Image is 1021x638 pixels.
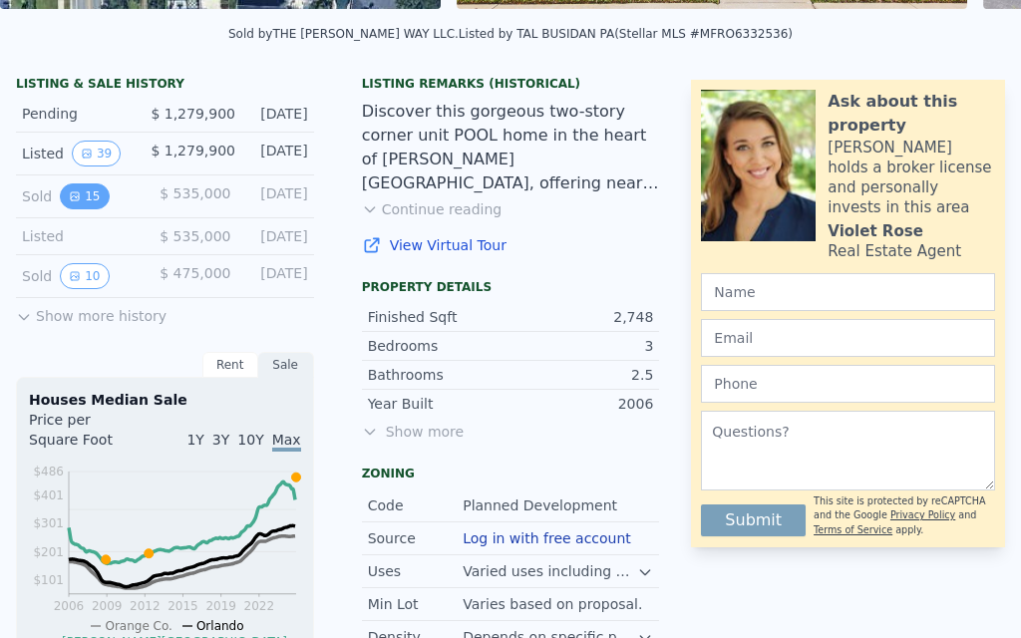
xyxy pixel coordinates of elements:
[29,410,165,462] div: Price per Square Foot
[130,599,161,613] tspan: 2012
[510,336,653,356] div: 3
[33,573,64,587] tspan: $101
[60,183,109,209] button: View historical data
[151,106,235,122] span: $ 1,279,900
[92,599,123,613] tspan: 2009
[510,394,653,414] div: 2006
[33,465,64,478] tspan: $486
[368,365,510,385] div: Bathrooms
[701,319,995,357] input: Email
[33,488,64,502] tspan: $401
[828,221,922,241] div: Violet Rose
[33,516,64,530] tspan: $301
[168,599,198,613] tspan: 2015
[362,100,660,195] div: Discover this gorgeous two-story corner unit POOL home in the heart of [PERSON_NAME][GEOGRAPHIC_D...
[362,466,660,481] div: Zoning
[22,141,135,166] div: Listed
[16,298,167,326] button: Show more history
[247,263,308,289] div: [DATE]
[362,235,660,255] a: View Virtual Tour
[237,432,263,448] span: 10Y
[463,561,637,581] div: Varied uses including residential, commercial, or mixed-use.
[362,76,660,92] div: Listing Remarks (Historical)
[196,619,244,633] span: Orlando
[160,228,230,244] span: $ 535,000
[54,599,85,613] tspan: 2006
[33,545,64,559] tspan: $201
[60,263,109,289] button: View historical data
[362,422,660,442] span: Show more
[251,104,308,124] div: [DATE]
[510,365,653,385] div: 2.5
[368,307,510,327] div: Finished Sqft
[202,352,258,378] div: Rent
[814,524,892,535] a: Terms of Service
[151,143,235,159] span: $ 1,279,900
[16,76,314,96] div: LISTING & SALE HISTORY
[368,495,464,515] div: Code
[814,494,995,537] div: This site is protected by reCAPTCHA and the Google and apply.
[368,528,464,548] div: Source
[510,307,653,327] div: 2,748
[105,619,171,633] span: Orange Co.
[459,27,793,41] div: Listed by TAL BUSIDAN PA (Stellar MLS #MFRO6332536)
[890,509,955,520] a: Privacy Policy
[212,432,229,448] span: 3Y
[368,561,464,581] div: Uses
[272,432,301,452] span: Max
[463,594,646,614] div: Varies based on proposal.
[368,336,510,356] div: Bedrooms
[251,141,308,166] div: [DATE]
[828,90,995,138] div: Ask about this property
[160,185,230,201] span: $ 535,000
[22,226,144,246] div: Listed
[368,594,464,614] div: Min Lot
[22,263,144,289] div: Sold
[160,265,230,281] span: $ 475,000
[828,138,995,217] div: [PERSON_NAME] holds a broker license and personally invests in this area
[463,495,621,515] div: Planned Development
[29,390,301,410] div: Houses Median Sale
[247,183,308,209] div: [DATE]
[22,104,135,124] div: Pending
[701,365,995,403] input: Phone
[258,352,314,378] div: Sale
[463,530,631,546] button: Log in with free account
[244,599,275,613] tspan: 2022
[205,599,236,613] tspan: 2019
[72,141,121,166] button: View historical data
[701,504,806,536] button: Submit
[828,241,961,261] div: Real Estate Agent
[368,394,510,414] div: Year Built
[362,199,503,219] button: Continue reading
[362,279,660,295] div: Property details
[701,273,995,311] input: Name
[247,226,308,246] div: [DATE]
[22,183,144,209] div: Sold
[186,432,203,448] span: 1Y
[228,27,459,41] div: Sold by THE [PERSON_NAME] WAY LLC .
